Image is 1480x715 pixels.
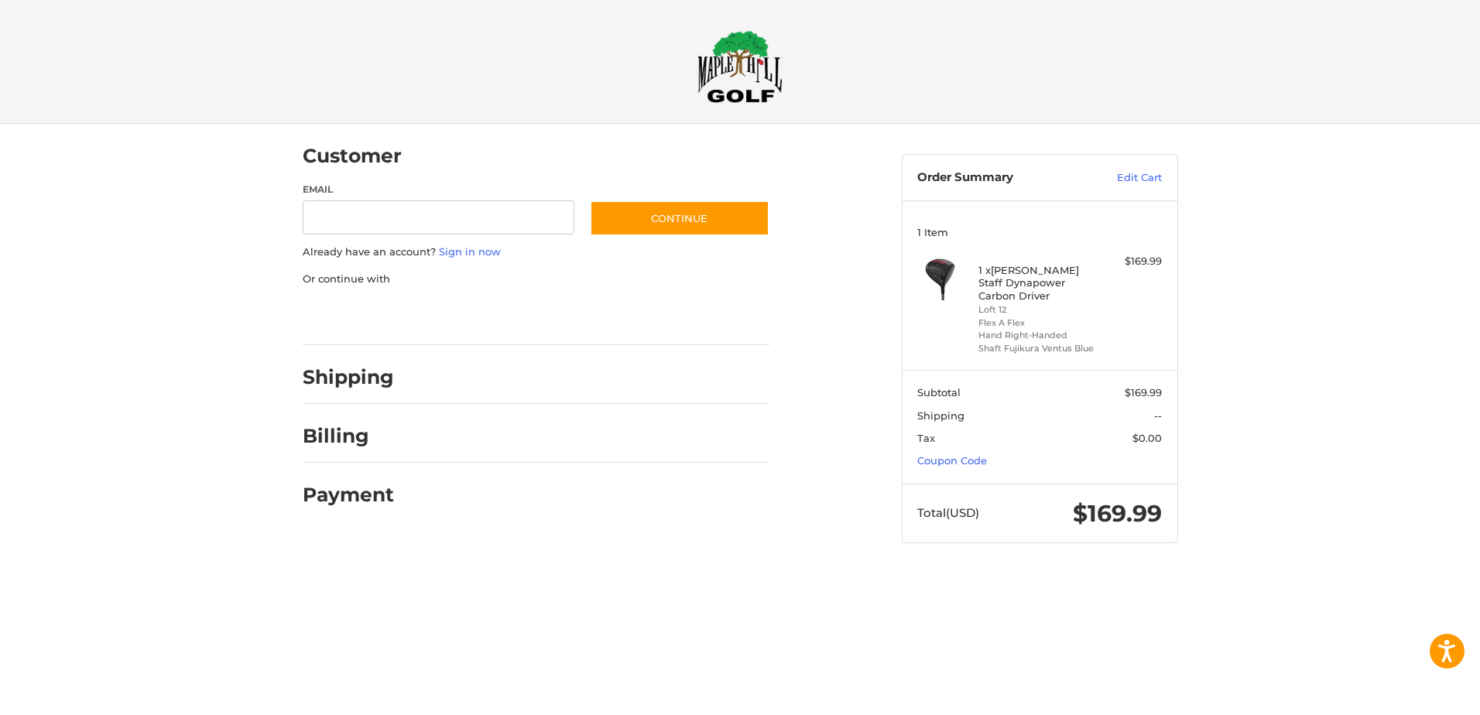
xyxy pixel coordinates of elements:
span: Tax [917,432,935,444]
a: Edit Cart [1084,170,1162,186]
span: Total (USD) [917,505,979,520]
iframe: PayPal-paylater [429,302,545,330]
iframe: PayPal-paypal [297,302,413,330]
span: Shipping [917,409,964,422]
p: Already have an account? [303,245,769,260]
img: Maple Hill Golf [697,30,783,103]
li: Shaft Fujikura Ventus Blue [978,342,1097,355]
h4: 1 x [PERSON_NAME] Staff Dynapower Carbon Driver [978,264,1097,302]
span: $169.99 [1073,499,1162,528]
button: Continue [590,200,769,236]
a: Sign in now [439,245,501,258]
a: Coupon Code [917,454,987,467]
h2: Shipping [303,365,394,389]
span: $0.00 [1132,432,1162,444]
h3: Order Summary [917,170,1084,186]
h2: Billing [303,424,393,448]
p: Or continue with [303,272,769,287]
iframe: PayPal-venmo [560,302,676,330]
li: Loft 12 [978,303,1097,316]
h2: Payment [303,483,394,507]
li: Hand Right-Handed [978,329,1097,342]
li: Flex A Flex [978,316,1097,330]
div: $169.99 [1101,254,1162,269]
span: $169.99 [1125,386,1162,399]
span: -- [1154,409,1162,422]
h2: Customer [303,144,402,168]
span: Subtotal [917,386,961,399]
h3: 1 Item [917,226,1162,238]
label: Email [303,183,575,197]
